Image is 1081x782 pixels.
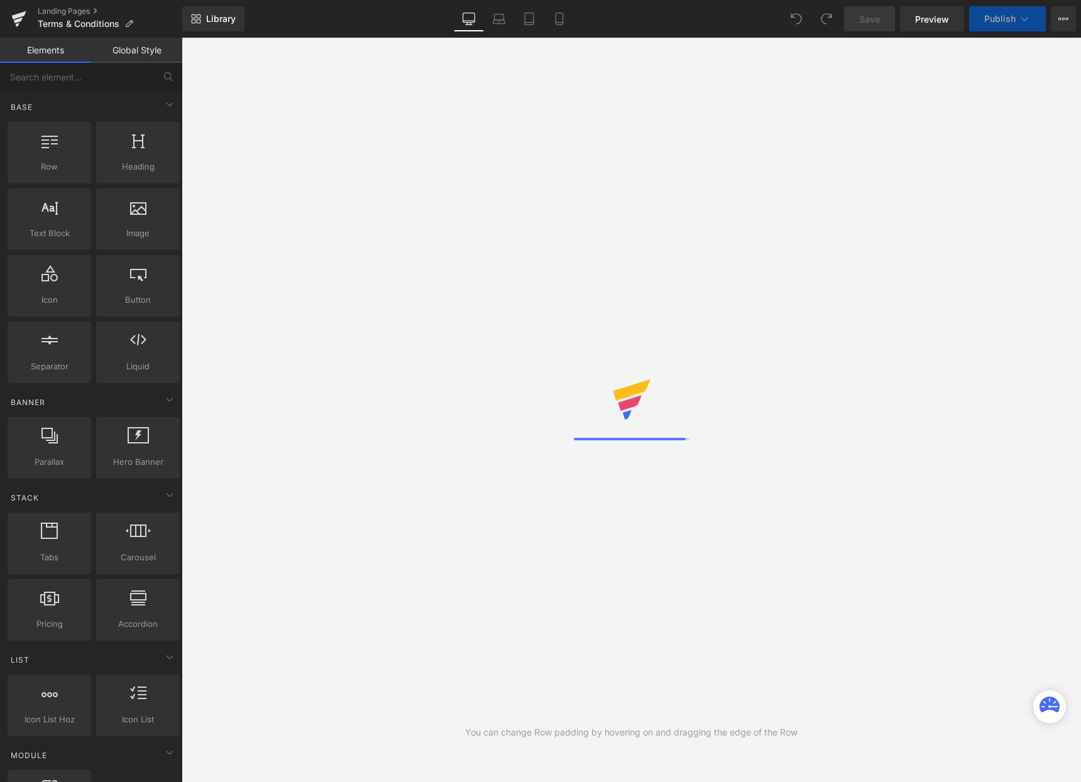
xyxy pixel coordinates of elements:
span: Preview [915,13,949,26]
span: Heading [100,160,176,173]
span: Save [859,13,880,26]
button: Redo [814,6,839,31]
span: Terms & Conditions [38,19,119,29]
span: Accordion [100,617,176,631]
span: Base [9,101,34,113]
span: Stack [9,492,40,504]
button: Publish [969,6,1046,31]
span: List [9,654,31,666]
span: Tabs [11,551,87,564]
span: Banner [9,396,47,408]
a: Mobile [544,6,574,31]
span: Liquid [100,360,176,373]
span: Publish [984,14,1016,24]
a: New Library [182,6,244,31]
span: Parallax [11,455,87,469]
a: Tablet [514,6,544,31]
a: Global Style [91,38,182,63]
div: You can change Row padding by hovering on and dragging the edge of the Row [465,725,798,739]
span: Row [11,160,87,173]
span: Icon List Hoz [11,713,87,726]
span: Pricing [11,617,87,631]
span: Hero Banner [100,455,176,469]
span: Library [206,13,236,24]
span: Module [9,749,48,761]
span: Carousel [100,551,176,564]
a: Landing Pages [38,6,182,16]
a: Laptop [484,6,514,31]
span: Text Block [11,227,87,240]
button: More [1051,6,1076,31]
a: Preview [900,6,964,31]
button: Undo [784,6,809,31]
span: Button [100,293,176,307]
span: Image [100,227,176,240]
span: Icon [11,293,87,307]
span: Icon List [100,713,176,726]
a: Desktop [454,6,484,31]
span: Separator [11,360,87,373]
